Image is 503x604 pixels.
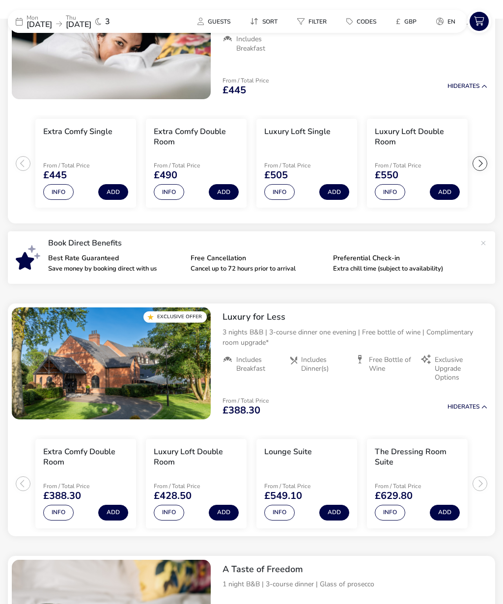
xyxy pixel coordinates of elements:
span: £629.80 [375,491,413,501]
p: From / Total Price [154,483,238,489]
button: Add [430,505,460,521]
p: From / Total Price [223,78,269,83]
naf-pibe-menu-bar-item: Codes [338,14,388,28]
h3: Luxury Loft Single [264,127,331,137]
span: Guests [208,18,230,26]
button: Add [209,184,239,200]
naf-pibe-menu-bar-item: Sort [242,14,289,28]
button: Info [375,184,405,200]
span: Sort [262,18,278,26]
h2: Luxury for Less [223,311,487,323]
span: Exclusive Upgrade Options [435,356,479,383]
p: From / Total Price [375,163,445,168]
button: Filter [289,14,335,28]
span: £388.30 [43,491,81,501]
button: Info [43,184,74,200]
button: Info [154,184,184,200]
button: en [428,14,463,28]
p: From / Total Price [223,398,269,404]
span: Free Bottle of Wine [369,356,414,373]
naf-pibe-menu-bar-item: Guests [190,14,242,28]
span: £550 [375,170,398,180]
p: Free Cancellation [191,255,325,262]
button: Add [319,505,349,521]
p: From / Total Price [264,483,348,489]
swiper-slide: 1 / 7 [30,115,141,212]
h3: Luxury Loft Double Room [154,447,239,467]
button: Info [264,505,295,521]
div: Mon[DATE]Thu[DATE]3 [8,10,155,33]
h3: Extra Comfy Double Room [154,127,239,147]
swiper-slide: 2 / 7 [141,115,251,212]
swiper-slide: 2 / 4 [141,435,251,532]
span: Includes Breakfast [236,356,281,373]
p: From / Total Price [375,483,459,489]
h3: Extra Comfy Double Room [43,447,128,467]
button: Info [154,505,184,521]
button: Add [209,505,239,521]
button: Sort [242,14,285,28]
naf-pibe-menu-bar-item: £GBP [388,14,428,28]
swiper-slide: 3 / 4 [251,435,362,532]
p: Mon [27,15,52,21]
p: 1 night B&B | 3-course dinner | Glass of prosecco [223,579,487,589]
span: [DATE] [66,19,91,30]
swiper-slide: 1 / 1 [12,307,211,419]
button: Guests [190,14,238,28]
button: Add [319,184,349,200]
span: GBP [404,18,417,26]
p: From / Total Price [43,483,127,489]
span: en [447,18,455,26]
button: Info [375,505,405,521]
span: £490 [154,170,177,180]
naf-pibe-menu-bar-item: Filter [289,14,338,28]
span: [DATE] [27,19,52,30]
p: 3 nights B&B | 3-course dinner one evening | Free bottle of wine | Complimentary room upgrade* [223,327,487,348]
p: Best Rate Guaranteed [48,255,183,262]
p: Preferential Check-in [333,255,468,262]
h2: A Taste of Freedom [223,564,487,575]
i: £ [396,17,400,27]
span: £445 [223,85,246,95]
span: £505 [264,170,288,180]
button: Add [430,184,460,200]
p: Cancel up to 72 hours prior to arrival [191,266,325,272]
button: Info [43,505,74,521]
div: Exclusive Offer [143,311,207,323]
p: From / Total Price [264,163,334,168]
span: Codes [357,18,376,26]
span: Hide [447,82,461,90]
p: From / Total Price [43,163,113,168]
span: £549.10 [264,491,302,501]
span: 3 [105,18,110,26]
h3: Extra Comfy Single [43,127,112,137]
p: From / Total Price [154,163,224,168]
span: Includes Breakfast [236,35,281,53]
h3: Luxury Loft Double Room [375,127,460,147]
p: Thu [66,15,91,21]
button: Codes [338,14,384,28]
p: Save money by booking direct with us [48,266,183,272]
swiper-slide: 1 / 4 [30,435,141,532]
button: Add [98,184,128,200]
span: £388.30 [223,406,260,415]
span: Filter [308,18,327,26]
swiper-slide: 4 / 7 [362,115,473,212]
button: Info [264,184,295,200]
button: HideRates [447,404,487,410]
span: Hide [447,403,461,411]
p: Book Direct Benefits [48,239,475,247]
span: £445 [43,170,67,180]
span: Includes Dinner(s) [301,356,347,373]
h3: Lounge Suite [264,447,312,457]
button: Add [98,505,128,521]
swiper-slide: 4 / 4 [362,435,473,532]
button: £GBP [388,14,424,28]
div: Luxury for Less3 nights B&B | 3-course dinner one evening | Free bottle of wine | Complimentary r... [215,303,495,390]
p: Extra chill time (subject to availability) [333,266,468,272]
button: HideRates [447,83,487,89]
h3: The Dressing Room Suite [375,447,460,467]
span: £428.50 [154,491,192,501]
naf-pibe-menu-bar-item: en [428,14,467,28]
